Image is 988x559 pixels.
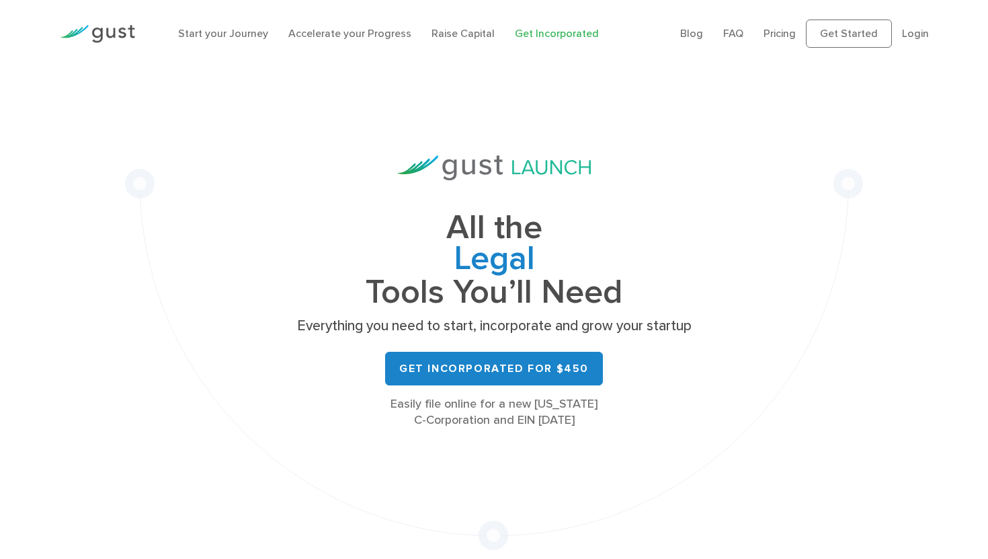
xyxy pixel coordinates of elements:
[806,20,892,48] a: Get Started
[292,317,696,336] p: Everything you need to start, incorporate and grow your startup
[292,396,696,428] div: Easily file online for a new [US_STATE] C-Corporation and EIN [DATE]
[723,27,743,40] a: FAQ
[292,213,696,307] h1: All the Tools You’ll Need
[515,27,599,40] a: Get Incorporated
[60,25,135,43] img: Gust Logo
[902,27,929,40] a: Login
[680,27,703,40] a: Blog
[178,27,268,40] a: Start your Journey
[431,27,495,40] a: Raise Capital
[292,244,696,277] span: Legal
[385,352,603,385] a: Get Incorporated for $450
[288,27,411,40] a: Accelerate your Progress
[764,27,796,40] a: Pricing
[397,155,591,180] img: Gust Launch Logo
